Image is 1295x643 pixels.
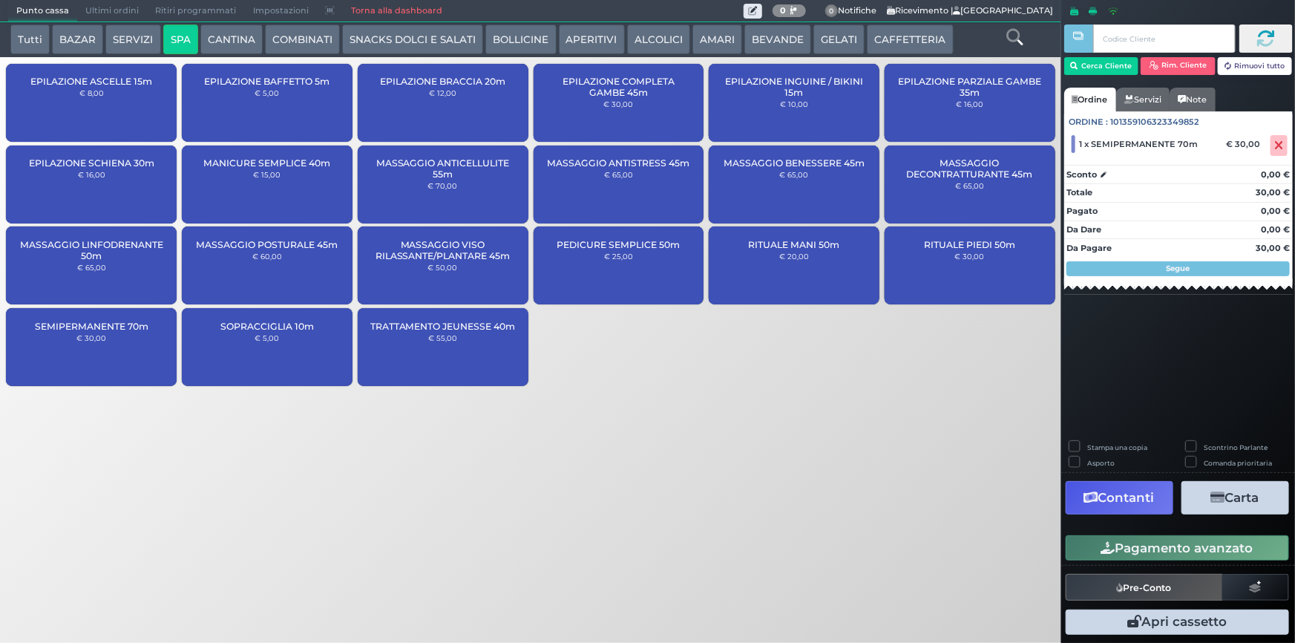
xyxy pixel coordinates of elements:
[428,333,457,342] small: € 55,00
[547,157,689,169] span: MASSAGGIO ANTISTRESS 45m
[196,239,338,250] span: MASSAGGIO POSTURALE 45m
[1093,25,1235,53] input: Codice Cliente
[1064,57,1139,75] button: Cerca Cliente
[105,25,160,54] button: SERVIZI
[163,25,198,54] button: SPA
[1261,206,1290,216] strong: 0,00 €
[10,25,50,54] button: Tutti
[1261,224,1290,235] strong: 0,00 €
[255,88,279,97] small: € 5,00
[1087,443,1147,452] label: Stampa una copia
[956,99,983,108] small: € 16,00
[545,76,691,98] span: EPILAZIONE COMPLETA GAMBE 45m
[1204,443,1268,452] label: Scontrino Parlante
[749,239,840,250] span: RITUALE MANI 50m
[955,181,984,190] small: € 65,00
[245,1,317,22] span: Impostazioni
[1167,264,1190,273] strong: Segue
[380,76,505,87] span: EPILAZIONE BRACCIA 20m
[627,25,690,54] button: ALCOLICI
[1066,535,1289,561] button: Pagamento avanzato
[1181,481,1289,515] button: Carta
[1170,88,1215,111] a: Note
[220,321,314,332] span: SOPRACCIGLIA 10m
[29,157,154,169] span: EPILAZIONE SCHIENA 30m
[557,239,680,250] span: PEDICURE SEMPLICE 50m
[603,99,633,108] small: € 30,00
[1066,243,1112,253] strong: Da Pagare
[1066,187,1092,198] strong: Totale
[744,25,811,54] button: BEVANDE
[867,25,953,54] button: CAFFETTERIA
[559,25,625,54] button: APERITIVI
[204,76,330,87] span: EPILAZIONE BAFFETTO 5m
[485,25,556,54] button: BOLLICINE
[200,25,263,54] button: CANTINA
[1066,169,1097,181] strong: Sconto
[428,181,458,190] small: € 70,00
[1111,116,1200,128] span: 101359106323349852
[897,76,1043,98] span: EPILAZIONE PARZIALE GAMBE 35m
[780,170,809,179] small: € 65,00
[1080,139,1199,149] span: 1 x SEMIPERMANENTE 70m
[1064,88,1116,111] a: Ordine
[692,25,742,54] button: AMARI
[1256,187,1290,198] strong: 30,00 €
[265,25,340,54] button: COMBINATI
[780,99,808,108] small: € 10,00
[30,76,152,87] span: EPILAZIONE ASCELLE 15m
[1116,88,1170,111] a: Servizi
[77,1,147,22] span: Ultimi ordini
[343,1,450,22] a: Torna alla dashboard
[924,239,1015,250] span: RITUALE PIEDI 50m
[1204,458,1273,468] label: Comanda prioritaria
[342,25,483,54] button: SNACKS DOLCI E SALATI
[1066,206,1098,216] strong: Pagato
[1066,481,1173,515] button: Contanti
[35,321,148,332] span: SEMIPERMANENTE 70m
[147,1,244,22] span: Ritiri programmati
[370,157,516,180] span: MASSAGGIO ANTICELLULITE 55m
[1066,224,1101,235] strong: Da Dare
[1087,458,1115,468] label: Asporto
[1224,139,1268,149] div: € 30,00
[78,170,105,179] small: € 16,00
[897,157,1043,180] span: MASSAGGIO DECONTRATTURANTE 45m
[252,252,282,261] small: € 60,00
[255,333,279,342] small: € 5,00
[724,157,865,169] span: MASSAGGIO BENESSERE 45m
[604,252,633,261] small: € 25,00
[955,252,985,261] small: € 30,00
[1256,243,1290,253] strong: 30,00 €
[77,263,106,272] small: € 65,00
[825,4,839,18] span: 0
[604,170,633,179] small: € 65,00
[370,239,516,261] span: MASSAGGIO VISO RILASSANTE/PLANTARE 45m
[203,157,330,169] span: MANICURE SEMPLICE 40m
[721,76,867,98] span: EPILAZIONE INGUINE / BIKINI 15m
[76,333,106,342] small: € 30,00
[370,321,516,332] span: TRATTAMENTO JEUNESSE 40m
[19,239,164,261] span: MASSAGGIO LINFODRENANTE 50m
[1069,116,1109,128] span: Ordine :
[1261,169,1290,180] strong: 0,00 €
[1066,610,1289,635] button: Apri cassetto
[429,88,456,97] small: € 12,00
[428,263,458,272] small: € 50,00
[52,25,103,54] button: BAZAR
[1218,57,1293,75] button: Rimuovi tutto
[780,5,786,16] b: 0
[79,88,104,97] small: € 8,00
[253,170,281,179] small: € 15,00
[8,1,77,22] span: Punto cassa
[1066,574,1223,601] button: Pre-Conto
[779,252,809,261] small: € 20,00
[1141,57,1216,75] button: Rim. Cliente
[813,25,865,54] button: GELATI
